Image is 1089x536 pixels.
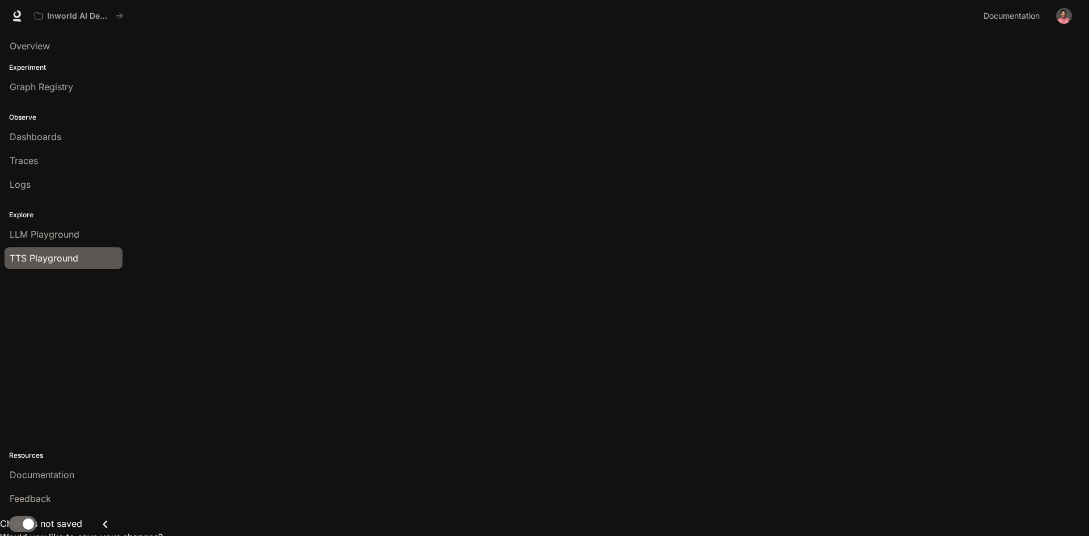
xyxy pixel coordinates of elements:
span: Documentation [984,9,1040,23]
a: Documentation [979,5,1048,27]
button: All workspaces [29,5,128,27]
p: Inworld AI Demos [47,11,111,21]
button: User avatar [1053,5,1075,27]
img: User avatar [1056,8,1072,24]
